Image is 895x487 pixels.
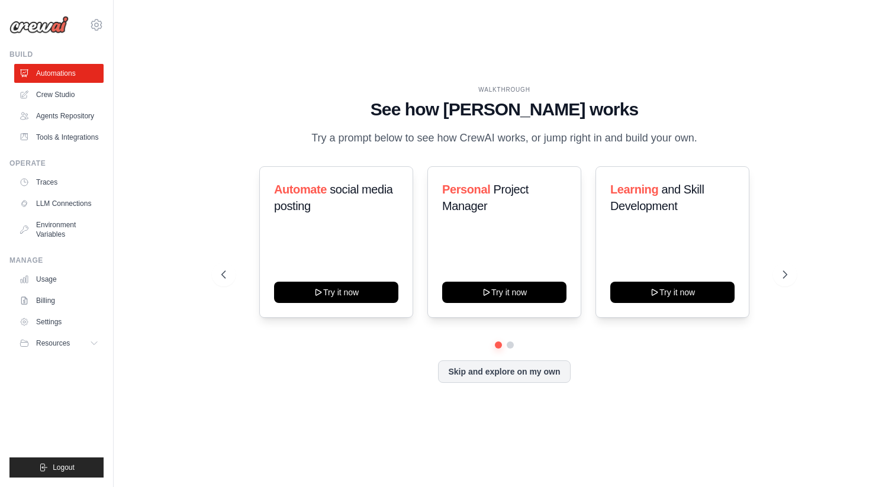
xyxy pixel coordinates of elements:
[442,183,529,212] span: Project Manager
[14,64,104,83] a: Automations
[9,16,69,34] img: Logo
[9,50,104,59] div: Build
[14,291,104,310] a: Billing
[274,282,398,303] button: Try it now
[14,334,104,353] button: Resources
[442,183,490,196] span: Personal
[14,173,104,192] a: Traces
[14,107,104,125] a: Agents Repository
[442,282,566,303] button: Try it now
[221,85,788,94] div: WALKTHROUGH
[14,85,104,104] a: Crew Studio
[9,256,104,265] div: Manage
[9,457,104,478] button: Logout
[14,215,104,244] a: Environment Variables
[221,99,788,120] h1: See how [PERSON_NAME] works
[36,338,70,348] span: Resources
[14,270,104,289] a: Usage
[305,130,703,147] p: Try a prompt below to see how CrewAI works, or jump right in and build your own.
[610,183,658,196] span: Learning
[14,194,104,213] a: LLM Connections
[610,183,704,212] span: and Skill Development
[274,183,327,196] span: Automate
[610,282,735,303] button: Try it now
[53,463,75,472] span: Logout
[9,159,104,168] div: Operate
[438,360,570,383] button: Skip and explore on my own
[274,183,393,212] span: social media posting
[14,312,104,331] a: Settings
[14,128,104,147] a: Tools & Integrations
